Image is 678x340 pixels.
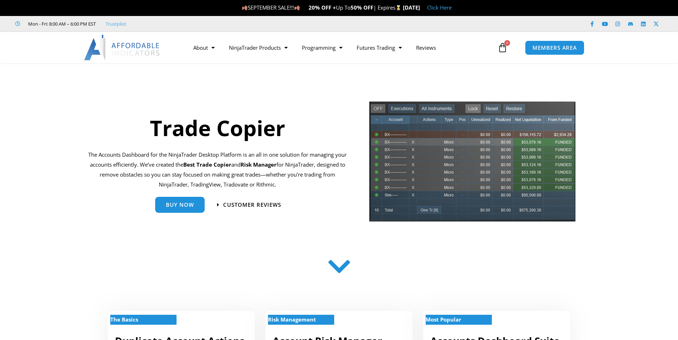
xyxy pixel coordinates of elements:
[504,40,510,46] span: 0
[242,4,403,11] span: SEPTEMBER SALE!!! Up To | Expires
[396,5,401,10] img: ⌛
[155,197,205,213] a: Buy Now
[487,37,518,58] a: 0
[166,202,194,207] span: Buy Now
[84,35,161,60] img: LogoAI | Affordable Indicators – NinjaTrader
[349,39,409,56] a: Futures Trading
[241,161,277,168] strong: Risk Manager
[351,4,373,11] strong: 50% OFF
[183,161,231,168] b: Best Trade Copier
[26,20,96,28] span: Mon - Fri: 8:00 AM – 6:00 PM EST
[403,4,420,11] strong: [DATE]
[217,202,281,207] a: Customer Reviews
[409,39,443,56] a: Reviews
[88,113,347,143] h1: Trade Copier
[268,316,316,323] strong: Risk Management
[295,39,349,56] a: Programming
[426,316,461,323] strong: Most Popular
[88,150,347,189] p: The Accounts Dashboard for the NinjaTrader Desktop Platform is an all in one solution for managin...
[223,202,281,207] span: Customer Reviews
[309,4,336,11] strong: 20% OFF +
[368,101,576,227] img: tradecopier | Affordable Indicators – NinjaTrader
[106,20,126,28] a: Trustpilot
[242,5,247,10] img: 🍂
[186,39,496,56] nav: Menu
[222,39,295,56] a: NinjaTrader Products
[525,41,584,55] a: MEMBERS AREA
[427,4,452,11] a: Click Here
[110,316,138,323] strong: The Basics
[186,39,222,56] a: About
[532,45,577,50] span: MEMBERS AREA
[294,5,300,10] img: 🍂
